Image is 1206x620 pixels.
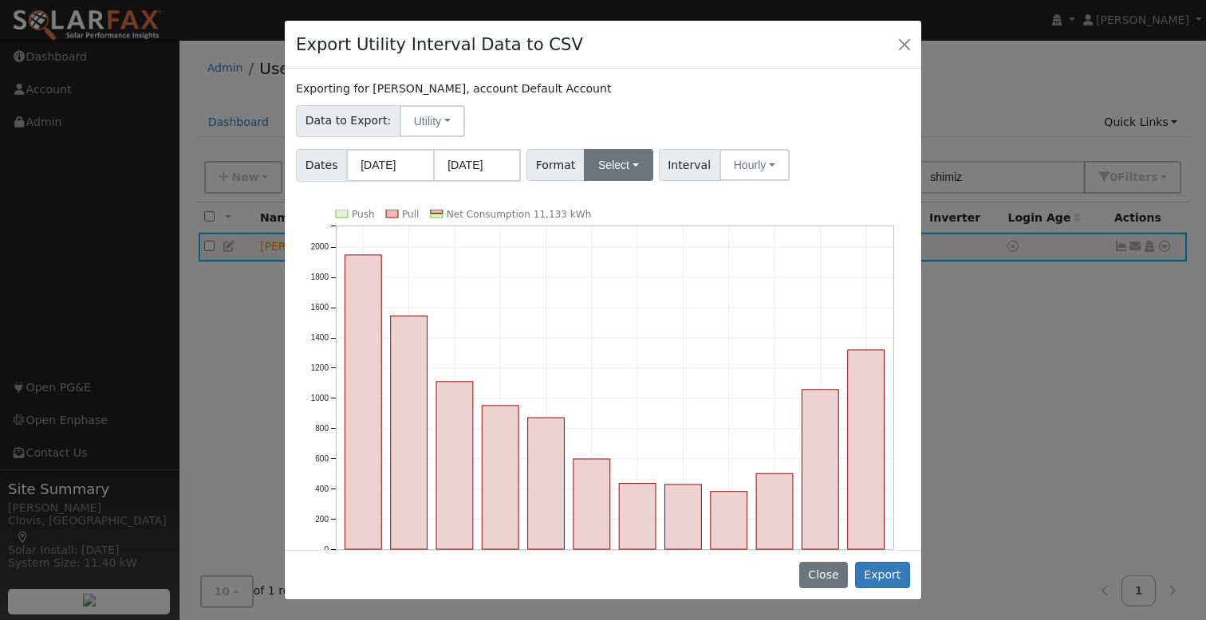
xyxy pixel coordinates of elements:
button: Close [893,33,916,55]
text: 1200 [311,363,329,372]
text: Pull [402,209,419,220]
button: Export [855,562,910,589]
button: Close [799,562,848,589]
button: Hourly [719,149,790,181]
rect: onclick="" [620,484,656,550]
text: 400 [315,485,329,493]
rect: onclick="" [757,473,794,549]
span: Dates [296,149,347,182]
rect: onclick="" [528,418,565,549]
rect: onclick="" [802,390,839,550]
text: 1000 [311,394,329,402]
text: 1600 [311,303,329,312]
rect: onclick="" [665,485,702,549]
text: 800 [315,424,329,433]
span: Interval [659,149,720,181]
text: 1400 [311,333,329,342]
rect: onclick="" [849,350,885,549]
rect: onclick="" [711,492,747,549]
text: 600 [315,454,329,463]
text: Net Consumption 11,133 kWh [447,209,592,220]
text: 0 [325,545,329,554]
span: Data to Export: [296,105,400,137]
text: 200 [315,515,329,524]
rect: onclick="" [345,255,382,550]
text: Push [352,209,375,220]
rect: onclick="" [573,459,610,549]
rect: onclick="" [391,316,428,549]
text: 2000 [311,242,329,251]
span: Format [526,149,585,181]
text: 1800 [311,273,329,281]
h4: Export Utility Interval Data to CSV [296,32,583,57]
button: Select [584,149,653,181]
label: Exporting for [PERSON_NAME], account Default Account [296,80,611,97]
button: Utility [400,105,465,137]
rect: onclick="" [436,382,473,549]
rect: onclick="" [483,406,519,549]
